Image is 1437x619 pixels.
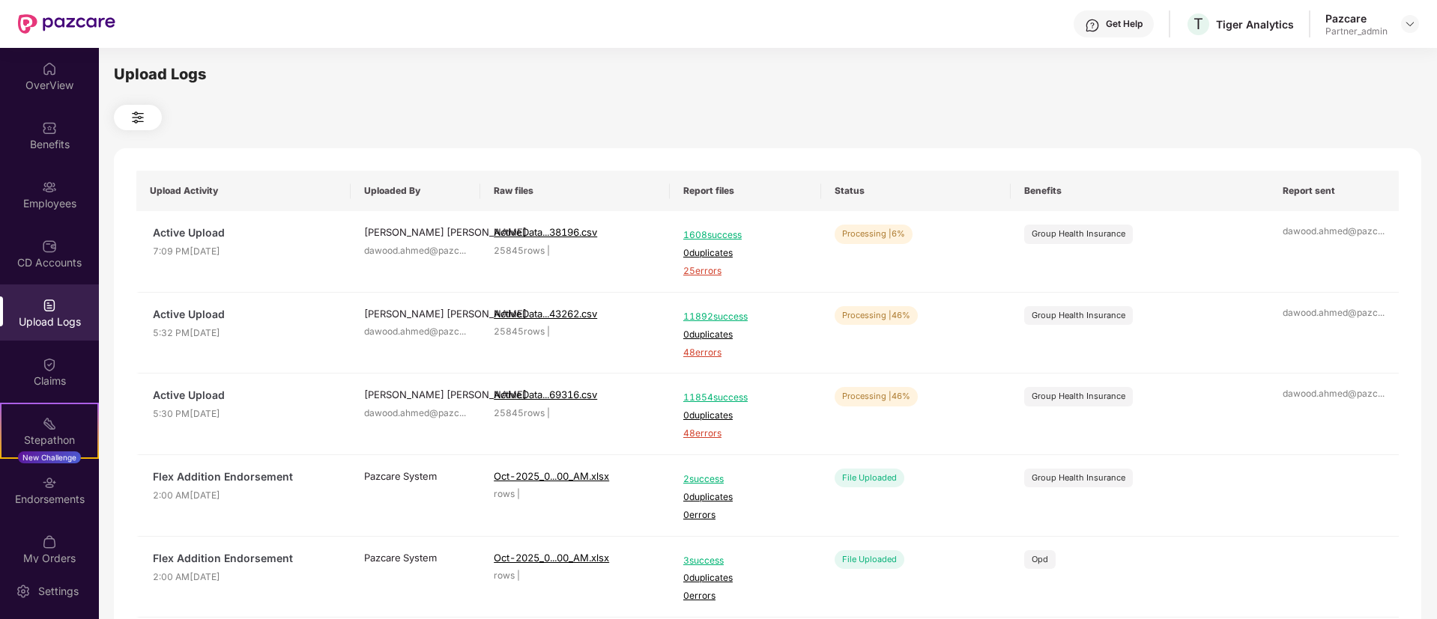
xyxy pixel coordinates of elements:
span: ActiveData...69316.csv [494,388,597,400]
th: Status [821,171,1011,211]
div: Group Health Insurance [1032,309,1125,322]
span: | [547,326,550,337]
span: ActiveData...43262.csv [494,308,597,320]
div: Get Help [1106,18,1143,30]
span: ... [1378,307,1385,318]
span: 11854 success [683,391,808,405]
span: Oct-2025_0...00_AM.xlsx [494,470,609,482]
img: svg+xml;base64,PHN2ZyBpZD0iQmVuZWZpdHMiIHhtbG5zPSJodHRwOi8vd3d3LnczLm9yZy8yMDAwL3N2ZyIgd2lkdGg9Ij... [42,121,57,135]
div: Group Health Insurance [1032,472,1125,484]
div: Processing [835,387,918,406]
span: 0 duplicates [683,490,808,504]
div: Settings [34,584,83,599]
div: Processing [835,225,913,243]
img: svg+xml;base64,PHN2ZyBpZD0iTXlfT3JkZXJzIiBkYXRhLW5hbWU9Ik15IE9yZGVycyIgeG1sbnM9Imh0dHA6Ly93d3cudz... [42,534,57,549]
span: 5:32 PM[DATE] [153,326,337,341]
span: Oct-2025_0...00_AM.xlsx [494,552,609,564]
span: 25845 rows [494,245,545,256]
img: svg+xml;base64,PHN2ZyBpZD0iRW5kb3JzZW1lbnRzIiB4bWxucz0iaHR0cDovL3d3dy53My5vcmcvMjAwMC9zdmciIHdpZH... [42,475,57,490]
span: 2 success [683,472,808,487]
span: 2:00 AM[DATE] [153,489,337,503]
div: Upload Logs [114,63,1421,86]
img: svg+xml;base64,PHN2ZyBpZD0iVXBsb2FkX0xvZ3MiIGRhdGEtbmFtZT0iVXBsb2FkIExvZ3MiIHhtbG5zPSJodHRwOi8vd3... [42,298,57,313]
span: Flex Addition Endorsement [153,469,337,485]
span: 3 success [683,554,808,568]
div: [PERSON_NAME] [PERSON_NAME] [364,225,467,240]
span: 48 errors [683,427,808,441]
span: 25845 rows [494,326,545,337]
span: 2:00 AM[DATE] [153,570,337,585]
th: Benefits [1011,171,1269,211]
span: ... [1378,225,1385,237]
span: rows [494,570,515,581]
img: svg+xml;base64,PHN2ZyBpZD0iSGVscC0zMngzMiIgeG1sbnM9Imh0dHA6Ly93d3cudzMub3JnLzIwMDAvc3ZnIiB3aWR0aD... [1085,18,1100,33]
span: 1608 success [683,228,808,243]
div: dawood.ahmed@pazc [364,406,467,421]
span: | 6% [889,228,905,239]
span: 11892 success [683,310,808,324]
div: Processing [835,306,918,325]
span: 0 errors [683,589,808,603]
div: [PERSON_NAME] [PERSON_NAME] [364,387,467,402]
th: Report files [670,171,821,211]
div: dawood.ahmed@pazc [1283,387,1385,401]
img: svg+xml;base64,PHN2ZyBpZD0iQ0RfQWNjb3VudHMiIGRhdGEtbmFtZT0iQ0QgQWNjb3VudHMiIHhtbG5zPSJodHRwOi8vd3... [42,239,57,254]
div: Partner_admin [1325,25,1388,37]
img: svg+xml;base64,PHN2ZyBpZD0iQ2xhaW0iIHhtbG5zPSJodHRwOi8vd3d3LnczLm9yZy8yMDAwL3N2ZyIgd2lkdGg9IjIwIi... [42,357,57,372]
span: 7:09 PM[DATE] [153,245,337,259]
span: ... [1378,388,1385,399]
span: 0 duplicates [683,571,808,585]
span: ... [459,407,466,418]
span: 0 duplicates [683,409,808,423]
div: Stepathon [1,433,97,448]
img: svg+xml;base64,PHN2ZyBpZD0iSG9tZSIgeG1sbnM9Imh0dHA6Ly93d3cudzMub3JnLzIwMDAvc3ZnIiB3aWR0aD0iMjAiIG... [42,61,57,76]
img: New Pazcare Logo [18,14,115,34]
span: 48 errors [683,346,808,360]
img: svg+xml;base64,PHN2ZyB4bWxucz0iaHR0cDovL3d3dy53My5vcmcvMjAwMC9zdmciIHdpZHRoPSIyNCIgaGVpZ2h0PSIyNC... [129,109,147,126]
span: 0 duplicates [683,246,808,260]
span: | [517,570,520,581]
th: Report sent [1269,171,1399,211]
span: 25845 rows [494,407,545,418]
th: Raw files [480,171,670,211]
th: Upload Activity [136,171,351,211]
span: ... [459,326,466,337]
span: ActiveData...38196.csv [494,226,597,238]
div: Pazcare [1325,11,1388,25]
div: dawood.ahmed@pazc [364,325,467,339]
span: | 46% [889,391,910,401]
span: | [517,488,520,499]
span: ... [459,245,466,256]
span: | [547,407,550,418]
span: rows [494,488,515,499]
div: [PERSON_NAME] [PERSON_NAME] [364,306,467,321]
img: svg+xml;base64,PHN2ZyBpZD0iRHJvcGRvd24tMzJ4MzIiIHhtbG5zPSJodHRwOi8vd3d3LnczLm9yZy8yMDAwL3N2ZyIgd2... [1404,18,1416,30]
div: Pazcare System [364,469,467,484]
img: svg+xml;base64,PHN2ZyBpZD0iU2V0dGluZy0yMHgyMCIgeG1sbnM9Imh0dHA6Ly93d3cudzMub3JnLzIwMDAvc3ZnIiB3aW... [16,584,31,599]
div: Group Health Insurance [1032,390,1125,403]
div: New Challenge [18,451,81,463]
span: Active Upload [153,306,337,323]
span: T [1194,15,1203,33]
div: File Uploaded [835,550,904,569]
span: 25 errors [683,264,808,278]
div: Opd [1032,553,1048,566]
span: 5:30 PM[DATE] [153,407,337,421]
span: | [547,245,550,256]
span: 0 duplicates [683,328,808,342]
div: Tiger Analytics [1216,17,1294,31]
span: Active Upload [153,387,337,403]
div: dawood.ahmed@pazc [364,244,467,258]
img: svg+xml;base64,PHN2ZyB4bWxucz0iaHR0cDovL3d3dy53My5vcmcvMjAwMC9zdmciIHdpZHRoPSIyMSIgaGVpZ2h0PSIyMC... [42,416,57,431]
div: Pazcare System [364,550,467,565]
span: | 46% [889,310,910,320]
div: File Uploaded [835,469,904,487]
th: Uploaded By [351,171,480,211]
div: dawood.ahmed@pazc [1283,225,1385,239]
span: Flex Addition Endorsement [153,550,337,567]
img: svg+xml;base64,PHN2ZyBpZD0iRW1wbG95ZWVzIiB4bWxucz0iaHR0cDovL3d3dy53My5vcmcvMjAwMC9zdmciIHdpZHRoPS... [42,180,57,195]
span: Active Upload [153,225,337,241]
span: 0 errors [683,508,808,522]
div: dawood.ahmed@pazc [1283,306,1385,320]
div: Group Health Insurance [1032,228,1125,240]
